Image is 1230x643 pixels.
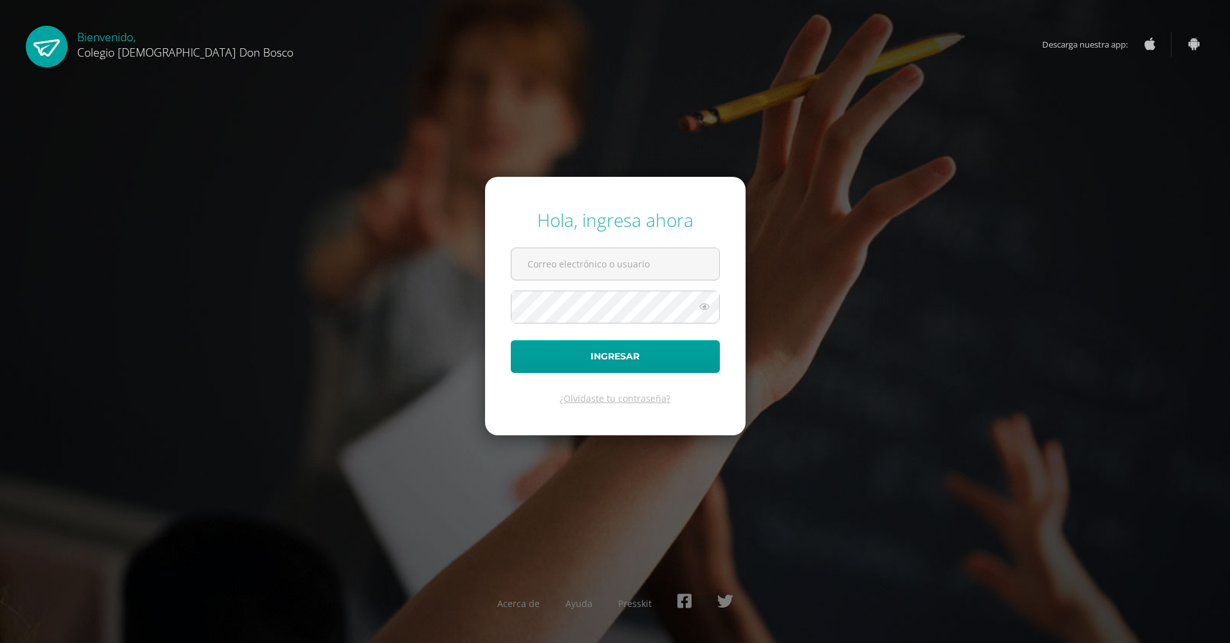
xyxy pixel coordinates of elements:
button: Ingresar [511,340,720,373]
a: ¿Olvidaste tu contraseña? [560,392,670,404]
span: Colegio [DEMOGRAPHIC_DATA] Don Bosco [77,44,293,60]
span: Descarga nuestra app: [1042,32,1141,57]
a: Acerca de [497,597,540,610]
a: Presskit [618,597,652,610]
div: Bienvenido, [77,26,293,60]
input: Correo electrónico o usuario [511,248,719,280]
div: Hola, ingresa ahora [511,208,720,232]
a: Ayuda [565,597,592,610]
